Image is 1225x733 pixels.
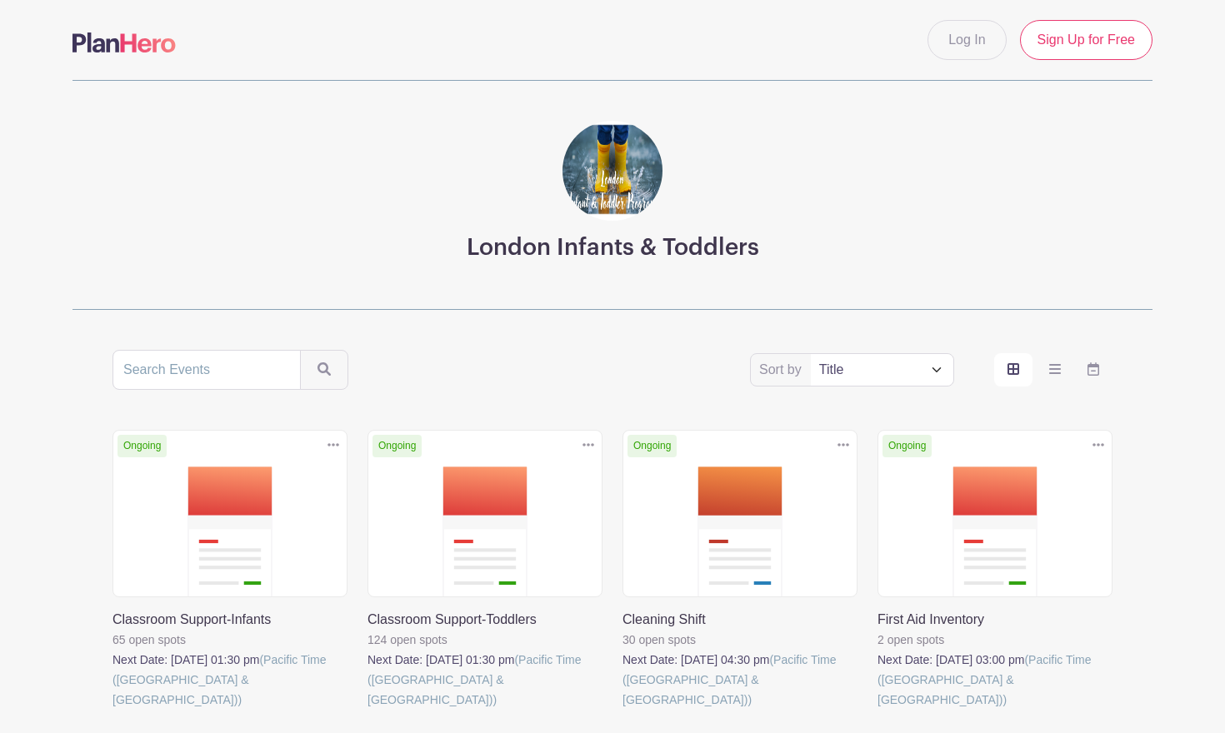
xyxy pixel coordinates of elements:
[72,32,176,52] img: logo-507f7623f17ff9eddc593b1ce0a138ce2505c220e1c5a4e2b4648c50719b7d32.svg
[759,360,807,380] label: Sort by
[994,353,1112,386] div: order and view
[467,234,759,262] h3: London Infants & Toddlers
[112,350,301,390] input: Search Events
[1020,20,1152,60] a: Sign Up for Free
[562,121,662,221] img: Copy%20of%20Register%20Now%202526%20sandpiper.png
[927,20,1006,60] a: Log In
